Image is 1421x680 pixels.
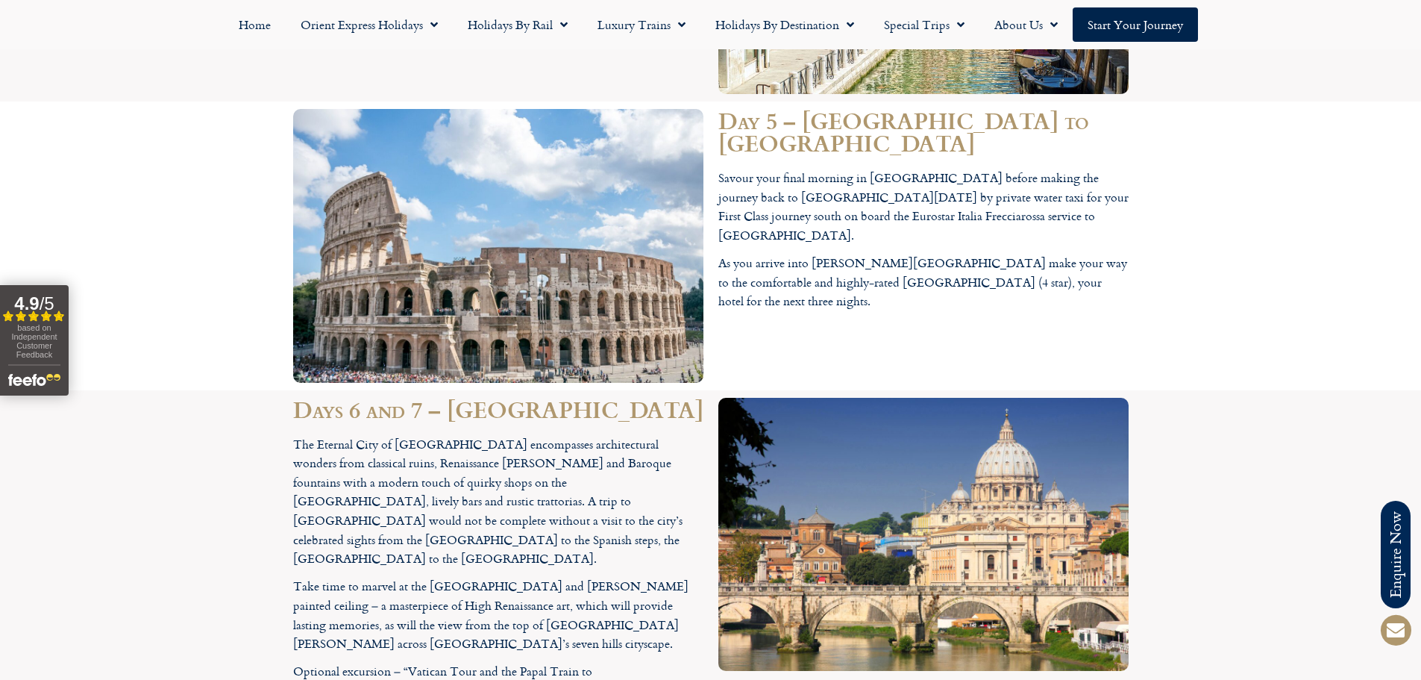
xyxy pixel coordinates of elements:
[293,398,703,420] h2: Days 6 and 7 – [GEOGRAPHIC_DATA]
[453,7,583,42] a: Holidays by Rail
[583,7,700,42] a: Luxury Trains
[293,435,703,569] p: The Eternal City of [GEOGRAPHIC_DATA] encompasses architectural wonders from classical ruins, Ren...
[979,7,1073,42] a: About Us
[700,7,869,42] a: Holidays by Destination
[718,254,1129,311] p: As you arrive into [PERSON_NAME][GEOGRAPHIC_DATA] make your way to the comfortable and highly-rat...
[718,109,1129,154] h2: Day 5 – [GEOGRAPHIC_DATA] to [GEOGRAPHIC_DATA]
[7,7,1414,42] nav: Menu
[224,7,286,42] a: Home
[1073,7,1198,42] a: Start your Journey
[293,577,703,653] p: Take time to marvel at the [GEOGRAPHIC_DATA] and [PERSON_NAME] painted ceiling – a masterpiece of...
[286,7,453,42] a: Orient Express Holidays
[869,7,979,42] a: Special Trips
[718,169,1129,245] p: Savour your final morning in [GEOGRAPHIC_DATA] before making the journey back to [GEOGRAPHIC_DATA...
